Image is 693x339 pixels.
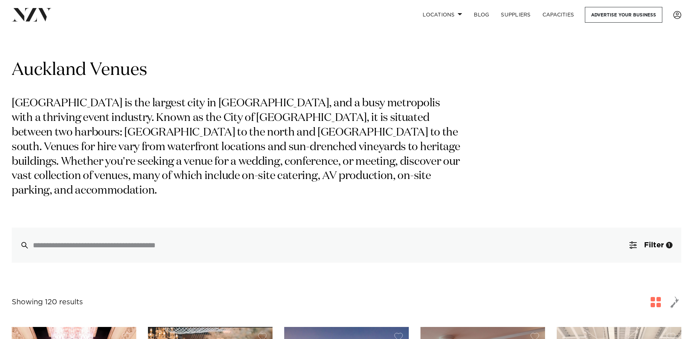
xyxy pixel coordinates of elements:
[621,228,681,263] button: Filter1
[417,7,468,23] a: Locations
[468,7,495,23] a: BLOG
[585,7,662,23] a: Advertise your business
[12,8,52,21] img: nzv-logo.png
[12,297,83,308] div: Showing 120 results
[666,242,673,248] div: 1
[12,96,463,198] p: [GEOGRAPHIC_DATA] is the largest city in [GEOGRAPHIC_DATA], and a busy metropolis with a thriving...
[537,7,580,23] a: Capacities
[644,241,664,249] span: Filter
[12,59,681,82] h1: Auckland Venues
[495,7,536,23] a: SUPPLIERS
